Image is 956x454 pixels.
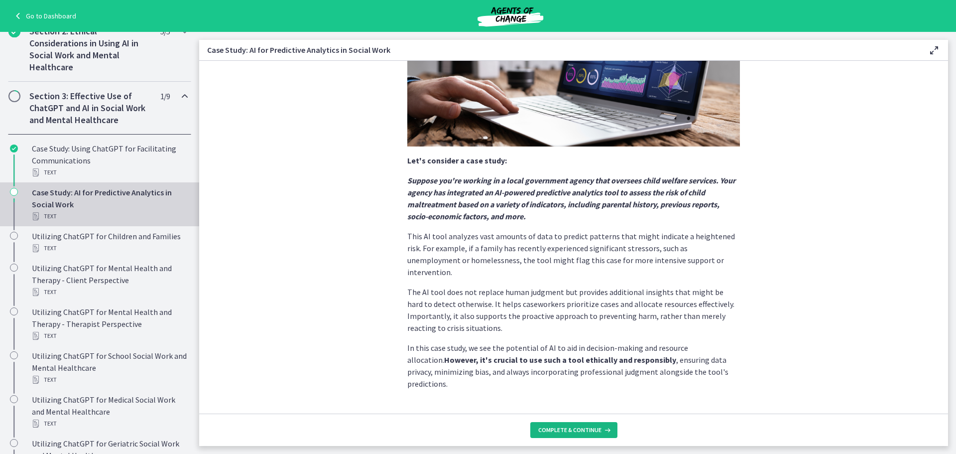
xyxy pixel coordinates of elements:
span: 1 / 9 [160,90,170,102]
strong: Suppose you're working in a local government agency that oversees child welfare services. Your ag... [407,175,735,221]
div: Text [32,166,187,178]
div: Utilizing ChatGPT for Mental Health and Therapy - Therapist Perspective [32,306,187,342]
div: Case Study: Using ChatGPT for Facilitating Communications [32,143,187,178]
div: Text [32,210,187,222]
div: Utilizing ChatGPT for Mental Health and Therapy - Client Perspective [32,262,187,298]
div: Text [32,374,187,386]
img: Agents of Change [451,4,570,28]
p: This AI tool analyzes vast amounts of data to predict patterns that might indicate a heightened r... [407,230,740,278]
p: The AI tool does not replace human judgment but provides additional insights that might be hard t... [407,286,740,334]
span: Complete & continue [538,426,601,434]
div: Text [32,242,187,254]
div: Utilizing ChatGPT for Children and Families [32,230,187,254]
a: Go to Dashboard [12,10,76,22]
div: Case Study: AI for Predictive Analytics in Social Work [32,186,187,222]
div: Utilizing ChatGPT for School Social Work and Mental Healthcare [32,350,187,386]
div: Text [32,286,187,298]
h2: Section 2: Ethical Considerations in Using AI in Social Work and Mental Healthcare [29,25,151,73]
h3: Case Study: AI for Predictive Analytics in Social Work [207,44,912,56]
strong: However, it's crucial to use such a tool ethically and responsibly [444,355,676,365]
strong: Let's consider a case study: [407,155,507,165]
div: Text [32,418,187,430]
button: Complete & continue [530,422,617,438]
div: Text [32,330,187,342]
p: In this case study, we see the potential of AI to aid in decision-making and resource allocation.... [407,342,740,390]
i: Completed [10,145,18,152]
div: Utilizing ChatGPT for Medical Social Work and Mental Healthcare [32,394,187,430]
h2: Section 3: Effective Use of ChatGPT and AI in Social Work and Mental Healthcare [29,90,151,126]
